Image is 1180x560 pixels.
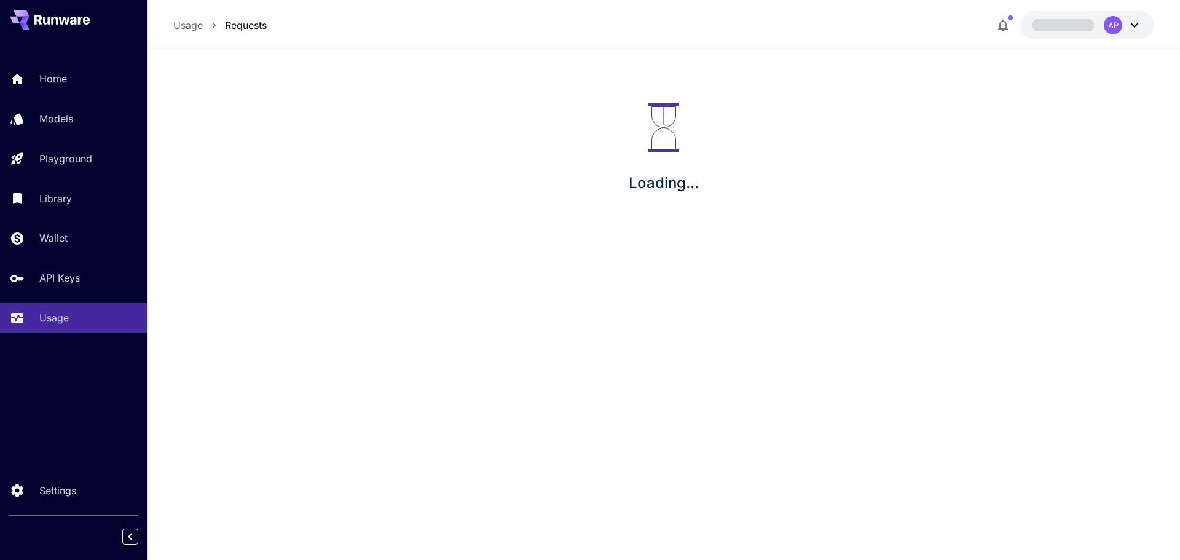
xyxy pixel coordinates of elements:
[39,151,92,166] p: Playground
[225,18,267,33] a: Requests
[39,231,68,245] p: Wallet
[39,111,73,126] p: Models
[39,191,72,206] p: Library
[39,270,80,285] p: API Keys
[39,483,76,498] p: Settings
[173,18,267,33] nav: breadcrumb
[122,529,138,545] button: Collapse sidebar
[132,526,147,548] div: Collapse sidebar
[39,310,69,325] p: Usage
[1104,16,1122,34] div: AP
[1020,11,1154,39] button: AP
[173,18,203,33] a: Usage
[39,71,67,86] p: Home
